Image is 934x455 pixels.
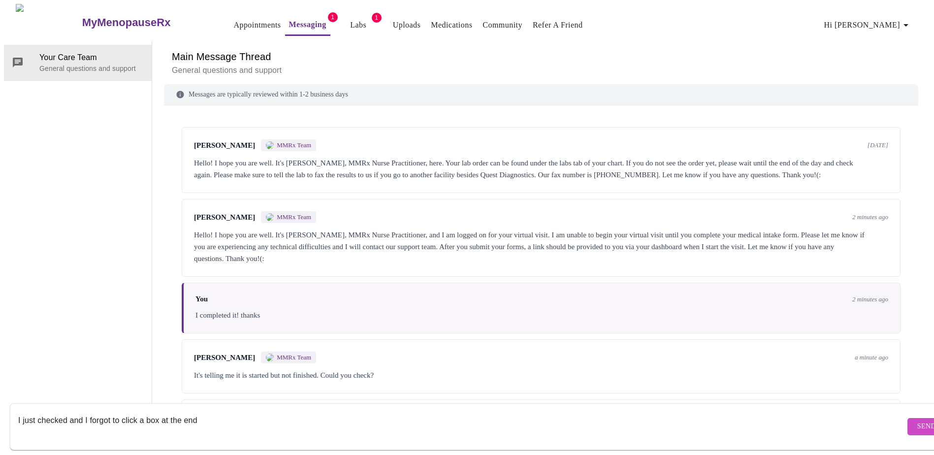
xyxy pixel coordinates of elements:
img: MMRX [266,213,274,221]
button: Appointments [229,15,285,35]
div: Hello! I hope you are well. It's [PERSON_NAME], MMRx Nurse Practitioner, here. Your lab order can... [194,157,888,181]
a: MyMenopauseRx [81,5,210,40]
span: MMRx Team [277,354,311,361]
div: Your Care TeamGeneral questions and support [4,45,152,80]
span: You [195,295,208,303]
div: Hello! I hope you are well. It's [PERSON_NAME], MMRx Nurse Practitioner, and I am logged on for y... [194,229,888,264]
div: I completed it! thanks [195,309,888,321]
span: Your Care Team [39,52,144,64]
img: MyMenopauseRx Logo [16,4,81,41]
a: Labs [350,18,366,32]
h6: Main Message Thread [172,49,910,65]
button: Uploads [389,15,425,35]
div: It's telling me it is started but not finished. Could you check? [194,369,888,381]
button: Labs [343,15,374,35]
span: MMRx Team [277,141,311,149]
img: MMRX [266,354,274,361]
div: Messages are typically reviewed within 1-2 business days [164,84,918,105]
a: Messaging [289,18,326,32]
textarea: Send a message about your appointment [18,411,905,442]
button: Medications [427,15,476,35]
span: 2 minutes ago [852,213,888,221]
span: [DATE] [868,141,888,149]
button: Messaging [285,15,330,36]
h3: MyMenopauseRx [82,16,171,29]
button: Community [479,15,526,35]
a: Appointments [233,18,281,32]
button: Hi [PERSON_NAME] [820,15,916,35]
span: 1 [328,12,338,22]
a: Refer a Friend [533,18,583,32]
p: General questions and support [39,64,144,73]
span: 1 [372,13,382,23]
span: Hi [PERSON_NAME] [824,18,912,32]
span: [PERSON_NAME] [194,141,255,150]
a: Uploads [393,18,421,32]
span: [PERSON_NAME] [194,354,255,362]
button: Refer a Friend [529,15,587,35]
a: Medications [431,18,472,32]
span: [PERSON_NAME] [194,213,255,222]
a: Community [483,18,522,32]
span: 2 minutes ago [852,295,888,303]
span: a minute ago [855,354,888,361]
span: MMRx Team [277,213,311,221]
p: General questions and support [172,65,910,76]
img: MMRX [266,141,274,149]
